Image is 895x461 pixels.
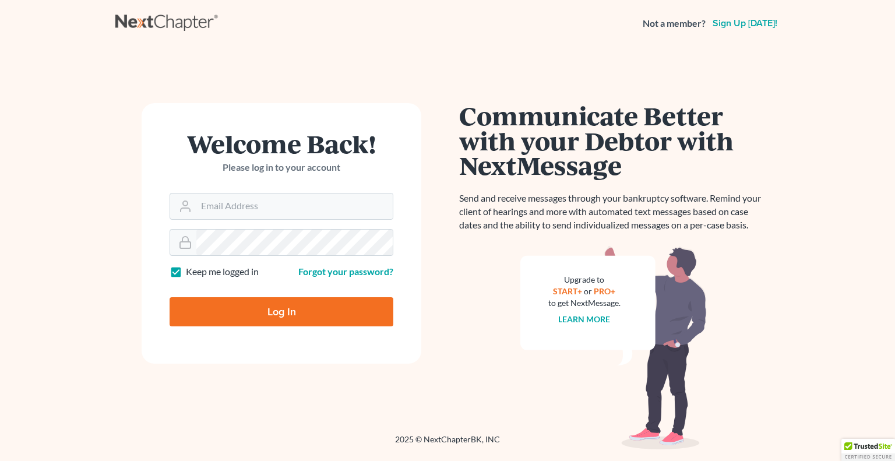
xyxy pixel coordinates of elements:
[548,274,621,286] div: Upgrade to
[459,103,768,178] h1: Communicate Better with your Debtor with NextMessage
[559,314,611,324] a: Learn more
[115,434,780,455] div: 2025 © NextChapterBK, INC
[298,266,393,277] a: Forgot your password?
[594,286,616,296] a: PRO+
[170,131,393,156] h1: Welcome Back!
[643,17,706,30] strong: Not a member?
[548,297,621,309] div: to get NextMessage.
[554,286,583,296] a: START+
[584,286,593,296] span: or
[520,246,707,450] img: nextmessage_bg-59042aed3d76b12b5cd301f8e5b87938c9018125f34e5fa2b7a6b67550977c72.svg
[710,19,780,28] a: Sign up [DATE]!
[196,193,393,219] input: Email Address
[170,161,393,174] p: Please log in to your account
[841,439,895,461] div: TrustedSite Certified
[186,265,259,279] label: Keep me logged in
[170,297,393,326] input: Log In
[459,192,768,232] p: Send and receive messages through your bankruptcy software. Remind your client of hearings and mo...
